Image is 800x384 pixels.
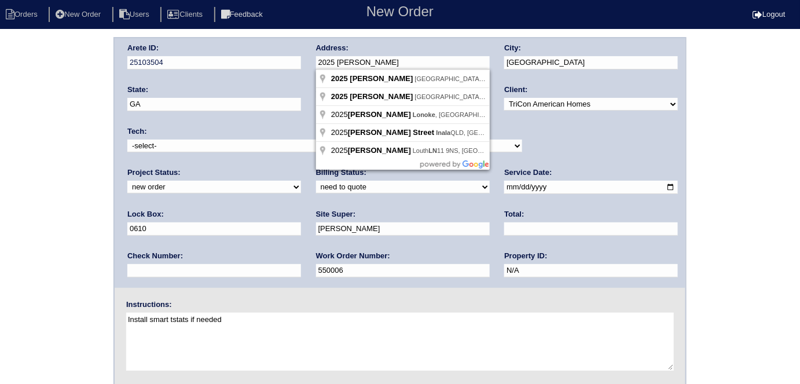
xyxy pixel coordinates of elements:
[331,74,348,83] span: 2025
[127,126,147,137] label: Tech:
[49,7,110,23] li: New Order
[504,43,521,53] label: City:
[160,7,212,23] li: Clients
[504,167,552,178] label: Service Date:
[331,92,413,101] span: 2025 [PERSON_NAME]
[331,146,413,155] span: 2025
[436,129,533,136] span: QLD, [GEOGRAPHIC_DATA]
[316,251,390,261] label: Work Order Number:
[331,128,436,137] span: 2025
[112,10,159,19] a: Users
[415,93,621,100] span: [GEOGRAPHIC_DATA], [GEOGRAPHIC_DATA], [GEOGRAPHIC_DATA]
[316,56,490,70] input: Enter a location
[350,74,413,83] span: [PERSON_NAME]
[413,111,575,118] span: , [GEOGRAPHIC_DATA], [GEOGRAPHIC_DATA]
[504,251,547,261] label: Property ID:
[753,10,786,19] a: Logout
[348,128,435,137] span: [PERSON_NAME] Street
[413,147,529,154] span: Louth 11 9NS, [GEOGRAPHIC_DATA]
[160,10,212,19] a: Clients
[415,75,621,82] span: [GEOGRAPHIC_DATA], [GEOGRAPHIC_DATA], [GEOGRAPHIC_DATA]
[112,7,159,23] li: Users
[331,110,413,119] span: 2025
[49,10,110,19] a: New Order
[127,167,181,178] label: Project Status:
[316,43,348,53] label: Address:
[413,111,435,118] span: Lonoke
[127,43,159,53] label: Arete ID:
[127,85,148,95] label: State:
[348,110,411,119] span: [PERSON_NAME]
[127,251,183,261] label: Check Number:
[436,129,450,136] span: Inala
[504,85,527,95] label: Client:
[127,209,164,220] label: Lock Box:
[504,209,524,220] label: Total:
[429,147,438,154] span: LN
[316,209,356,220] label: Site Super:
[214,7,272,23] li: Feedback
[126,299,172,310] label: Instructions:
[348,146,411,155] span: [PERSON_NAME]
[316,167,366,178] label: Billing Status:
